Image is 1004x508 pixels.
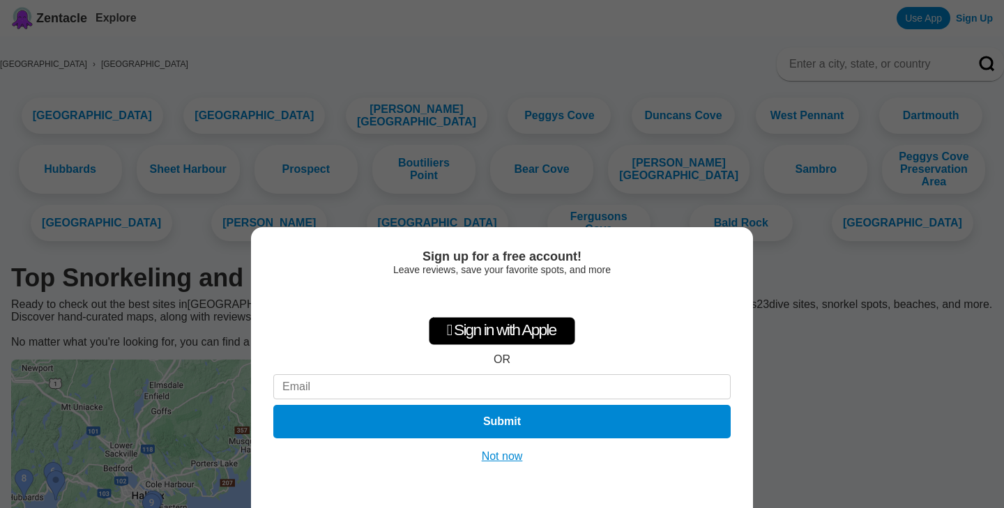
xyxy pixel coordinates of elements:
[478,449,527,463] button: Not now
[429,317,575,345] div: Sign in with Apple
[273,405,731,438] button: Submit
[431,282,573,313] iframe: Sign in with Google Button
[494,353,510,366] div: OR
[273,264,731,275] div: Leave reviews, save your favorite spots, and more
[273,249,731,264] div: Sign up for a free account!
[273,374,731,399] input: Email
